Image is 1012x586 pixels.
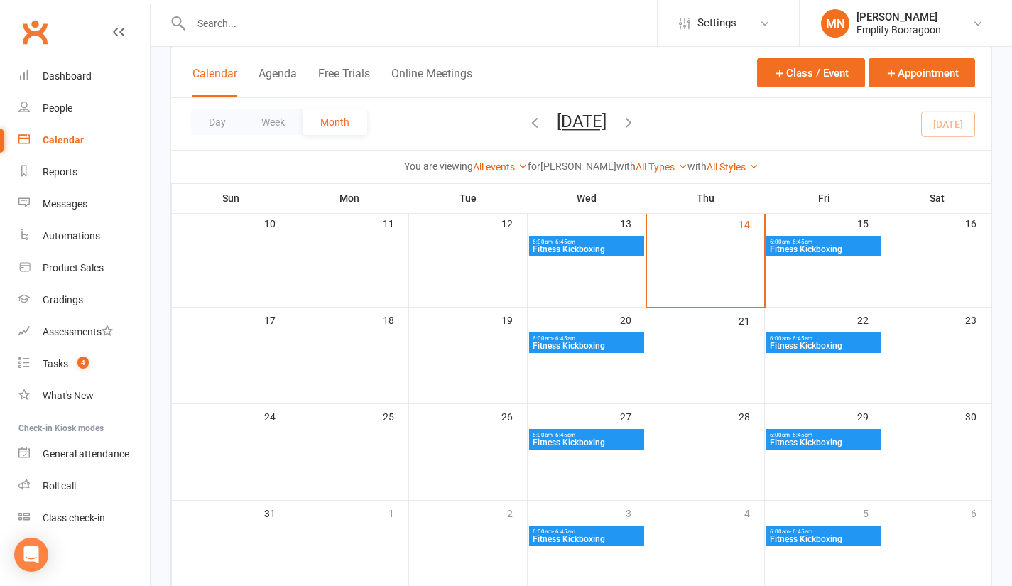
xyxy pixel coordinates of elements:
span: - 6:45am [553,528,575,535]
a: Product Sales [18,252,150,284]
span: 6:00am [532,528,641,535]
th: Tue [409,183,528,213]
div: 6 [971,501,991,524]
span: Fitness Kickboxing [769,438,878,447]
a: Calendar [18,124,150,156]
span: Fitness Kickboxing [532,535,641,543]
div: 27 [620,404,646,428]
span: - 6:45am [553,432,575,438]
div: 14 [739,212,764,235]
div: 3 [626,501,646,524]
span: 6:00am [769,528,878,535]
div: 19 [501,308,527,331]
div: Dashboard [43,70,92,82]
span: 6:00am [532,335,641,342]
th: Sat [883,183,991,213]
div: 29 [857,404,883,428]
div: Assessments [43,326,113,337]
div: 5 [863,501,883,524]
div: 30 [965,404,991,428]
a: All events [473,161,528,173]
div: What's New [43,390,94,401]
button: [DATE] [557,112,606,131]
div: 15 [857,211,883,234]
div: 1 [388,501,408,524]
span: - 6:45am [553,335,575,342]
div: 11 [383,211,408,234]
div: Roll call [43,480,76,492]
div: 2 [507,501,527,524]
span: - 6:45am [790,528,812,535]
div: 18 [383,308,408,331]
div: General attendance [43,448,129,460]
div: Open Intercom Messenger [14,538,48,572]
a: All Styles [707,161,758,173]
span: 6:00am [769,239,878,245]
button: Month [303,109,367,135]
th: Sun [172,183,290,213]
div: Class check-in [43,512,105,523]
div: 23 [965,308,991,331]
span: 4 [77,357,89,369]
span: Fitness Kickboxing [532,245,641,254]
span: 6:00am [532,239,641,245]
span: Fitness Kickboxing [769,342,878,350]
button: Online Meetings [391,67,472,97]
div: 31 [264,501,290,524]
div: 21 [739,308,764,332]
strong: You are viewing [404,161,473,172]
span: Fitness Kickboxing [532,342,641,350]
a: Clubworx [17,14,53,50]
div: 16 [965,211,991,234]
div: Automations [43,230,100,242]
span: Fitness Kickboxing [769,535,878,543]
span: - 6:45am [790,335,812,342]
strong: with [687,161,707,172]
span: - 6:45am [790,239,812,245]
div: 17 [264,308,290,331]
span: 6:00am [769,335,878,342]
strong: [PERSON_NAME] [540,161,616,172]
a: General attendance kiosk mode [18,438,150,470]
a: Reports [18,156,150,188]
div: People [43,102,72,114]
span: Settings [697,7,736,39]
th: Mon [290,183,409,213]
div: 20 [620,308,646,331]
div: Messages [43,198,87,210]
a: Dashboard [18,60,150,92]
span: 6:00am [769,432,878,438]
th: Thu [646,183,765,213]
span: Fitness Kickboxing [769,245,878,254]
th: Fri [765,183,883,213]
a: Roll call [18,470,150,502]
div: 12 [501,211,527,234]
button: Calendar [192,67,237,97]
div: 10 [264,211,290,234]
div: [PERSON_NAME] [856,11,941,23]
a: Class kiosk mode [18,502,150,534]
div: MN [821,9,849,38]
button: Week [244,109,303,135]
button: Agenda [259,67,297,97]
div: Tasks [43,358,68,369]
div: Reports [43,166,77,178]
a: All Types [636,161,687,173]
div: 4 [744,501,764,524]
div: 26 [501,404,527,428]
a: Gradings [18,284,150,316]
div: 28 [739,404,764,428]
input: Search... [187,13,657,33]
div: 25 [383,404,408,428]
div: Emplify Booragoon [856,23,941,36]
div: 22 [857,308,883,331]
span: 6:00am [532,432,641,438]
div: 24 [264,404,290,428]
span: Fitness Kickboxing [532,438,641,447]
span: - 6:45am [553,239,575,245]
button: Appointment [869,58,975,87]
div: Product Sales [43,262,104,273]
strong: with [616,161,636,172]
a: Automations [18,220,150,252]
button: Class / Event [757,58,865,87]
